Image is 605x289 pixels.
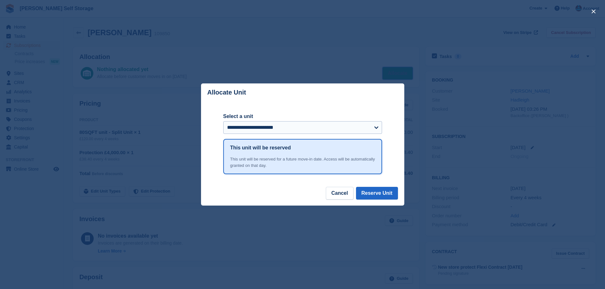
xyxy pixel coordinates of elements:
[223,113,382,120] label: Select a unit
[230,156,375,168] div: This unit will be reserved for a future move-in date. Access will be automatically granted on tha...
[230,144,291,152] h1: This unit will be reserved
[356,187,398,200] button: Reserve Unit
[588,6,599,16] button: close
[326,187,353,200] button: Cancel
[207,89,246,96] p: Allocate Unit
